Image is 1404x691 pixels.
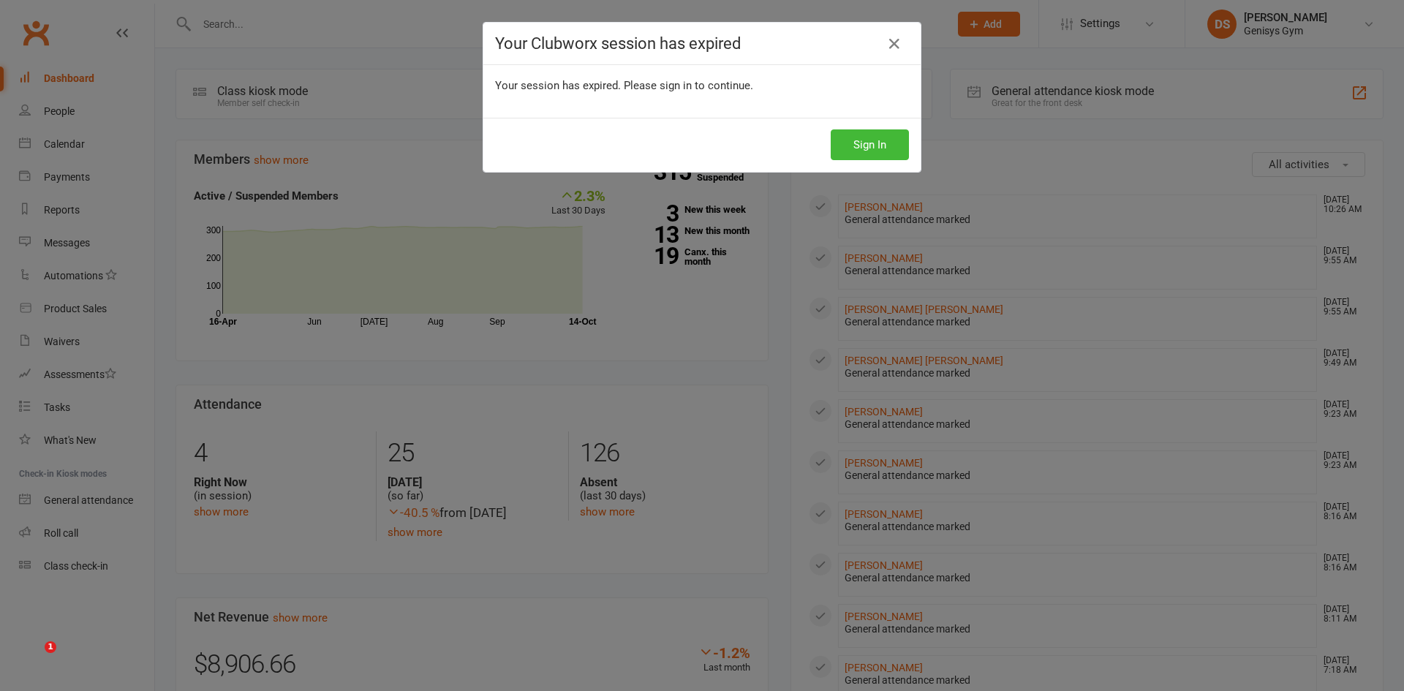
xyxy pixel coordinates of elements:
span: 1 [45,641,56,653]
span: Your session has expired. Please sign in to continue. [495,79,753,92]
h4: Your Clubworx session has expired [495,34,909,53]
a: Close [883,32,906,56]
iframe: Intercom live chat [15,641,50,676]
button: Sign In [831,129,909,160]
